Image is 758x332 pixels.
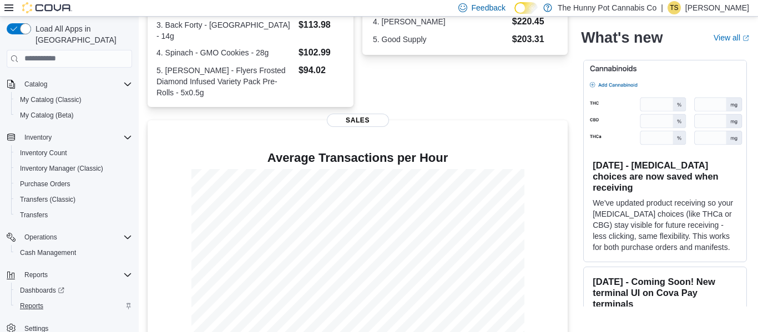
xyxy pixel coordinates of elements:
[20,111,74,120] span: My Catalog (Beta)
[20,248,76,257] span: Cash Management
[670,1,678,14] span: TS
[581,29,663,47] h2: What's new
[11,192,137,207] button: Transfers (Classic)
[16,299,132,313] span: Reports
[156,151,559,165] h4: Average Transactions per Hour
[2,130,137,145] button: Inventory
[668,1,681,14] div: Tash Slothouber
[16,193,132,206] span: Transfers (Classic)
[593,276,737,309] h3: [DATE] - Coming Soon! New terminal UI on Cova Pay terminals
[299,64,345,77] dd: $94.02
[20,149,67,157] span: Inventory Count
[16,162,132,175] span: Inventory Manager (Classic)
[20,195,75,204] span: Transfers (Classic)
[299,18,345,32] dd: $113.98
[11,161,137,176] button: Inventory Manager (Classic)
[20,164,103,173] span: Inventory Manager (Classic)
[685,1,749,14] p: [PERSON_NAME]
[20,95,82,104] span: My Catalog (Classic)
[156,19,294,42] dt: 3. Back Forty - [GEOGRAPHIC_DATA] - 14g
[16,93,86,106] a: My Catalog (Classic)
[742,35,749,42] svg: External link
[373,34,508,45] dt: 5. Good Supply
[16,246,132,259] span: Cash Management
[31,23,132,45] span: Load All Apps in [GEOGRAPHIC_DATA]
[593,197,737,253] p: We've updated product receiving so your [MEDICAL_DATA] choices (like THCa or CBG) stay visible fo...
[16,93,132,106] span: My Catalog (Classic)
[16,146,132,160] span: Inventory Count
[20,231,132,244] span: Operations
[24,133,52,142] span: Inventory
[20,180,70,188] span: Purchase Orders
[16,146,72,160] a: Inventory Count
[512,15,557,28] dd: $220.45
[11,245,137,261] button: Cash Management
[20,211,48,219] span: Transfers
[16,299,48,313] a: Reports
[24,270,48,279] span: Reports
[20,78,132,91] span: Catalog
[16,162,108,175] a: Inventory Manager (Classic)
[16,177,132,191] span: Purchase Orders
[16,193,80,206] a: Transfers (Classic)
[20,268,52,282] button: Reports
[2,76,137,92] button: Catalog
[20,78,52,91] button: Catalog
[20,286,64,295] span: Dashboards
[11,283,137,298] a: Dashboards
[24,80,47,89] span: Catalog
[558,1,656,14] p: The Hunny Pot Cannabis Co
[11,145,137,161] button: Inventory Count
[156,65,294,98] dt: 5. [PERSON_NAME] - Flyers Frosted Diamond Infused Variety Pack Pre-Rolls - 5x0.5g
[16,177,75,191] a: Purchase Orders
[327,114,389,127] span: Sales
[16,109,78,122] a: My Catalog (Beta)
[472,2,506,13] span: Feedback
[2,267,137,283] button: Reports
[20,131,132,144] span: Inventory
[156,47,294,58] dt: 4. Spinach - GMO Cookies - 28g
[16,284,69,297] a: Dashboards
[16,208,52,222] a: Transfers
[11,92,137,108] button: My Catalog (Classic)
[11,108,137,123] button: My Catalog (Beta)
[661,1,663,14] p: |
[20,268,132,282] span: Reports
[16,284,132,297] span: Dashboards
[22,2,72,13] img: Cova
[20,131,56,144] button: Inventory
[512,33,557,46] dd: $203.31
[714,33,749,42] a: View allExternal link
[299,46,345,59] dd: $102.99
[16,246,80,259] a: Cash Management
[2,229,137,245] button: Operations
[11,176,137,192] button: Purchase Orders
[16,109,132,122] span: My Catalog (Beta)
[11,298,137,314] button: Reports
[20,231,62,244] button: Operations
[593,160,737,193] h3: [DATE] - [MEDICAL_DATA] choices are now saved when receiving
[24,233,57,242] span: Operations
[20,302,43,310] span: Reports
[514,2,538,14] input: Dark Mode
[11,207,137,223] button: Transfers
[373,16,508,27] dt: 4. [PERSON_NAME]
[16,208,132,222] span: Transfers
